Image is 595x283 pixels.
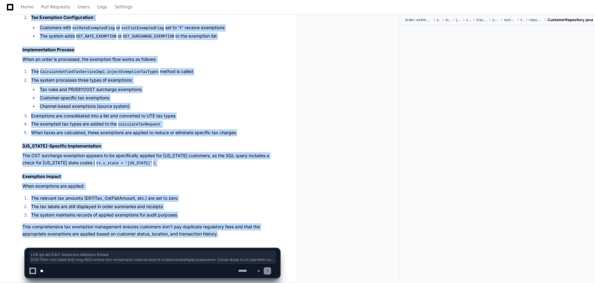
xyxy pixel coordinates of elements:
code: tx.x_state = '[US_STATE]' [95,161,153,166]
code: OST_SURCHARGE_EXEMPTION [122,34,176,39]
p: When an order is processed, the exemption flow works as follows: [22,56,280,63]
li: When taxes are calculated, these exemptions are applied to reduce or eliminate specific tax charges [29,129,280,136]
strong: Tax Exemption Configuration [31,15,93,20]
li: The relevant tax amounts (E911Tax, OstFlatAmount, etc.) are set to zero [29,195,280,202]
span: Settings [115,5,132,9]
span: Pull Requests [41,5,70,9]
li: The system processes three types of exemptions: [29,77,280,110]
span: java [456,17,461,22]
span: tax [520,17,524,22]
li: Channel-based exemptions (source system) [38,103,280,110]
span: repository [529,17,543,22]
p: The OST surcharge exemption appears to be specifically applied for [US_STATE] customers, as the S... [22,152,280,167]
span: estimate [504,17,516,22]
span: order-estimate-tax [405,17,432,22]
h3: Implementation Process [22,47,280,53]
li: The exempted tax types are added to the [29,121,280,128]
p: : [31,14,280,21]
span: tracfone [476,17,488,22]
span: main [445,17,451,22]
h3: [US_STATE]-Specific Implementation [22,143,280,149]
span: order [492,17,499,22]
span: Home [21,5,34,9]
span: src [437,17,440,22]
p: This comprehensive tax exemption management ensures customers don't pay duplicate regulatory fees... [22,223,280,238]
li: The method is called [29,68,280,75]
span: Logs [97,5,107,9]
code: ostFlatExemptedFlag [120,25,165,31]
li: The system adds or to the exemption list [38,33,280,40]
code: OST_RATE_EXEMPTION [75,34,118,39]
li: Exemptions are consolidated into a list and converted to UTE tax types [29,112,280,120]
li: The tax labels are still displayed in order summaries and receipts [29,203,280,210]
h3: Exemption Impact [22,173,280,180]
p: When exemptions are applied: [22,183,280,190]
span: LOR Ips dol S307 Ametcons Adipiscin Elitsed DOE (Tem-inci Utlab Etd) mag A621 enima min veniamqui... [31,252,274,262]
span: Users [78,5,90,9]
li: The system maintains records of applied exemptions for audit purposes [29,212,280,219]
span: com [466,17,471,22]
li: Customers with or set to 'Y' receive exemptions [38,24,280,32]
code: ostRateExemptedFlag [71,25,116,31]
span: CustomerRepository.java [547,17,593,22]
code: calculateTaxRequest [117,122,162,127]
li: Tax rules and PR/E911/OST surcharge exemptions [38,86,280,93]
li: Customer-specific tax exemptions [38,94,280,102]
code: CalculateUnfiedTaxServiceImpl.injectExemptionTaxTypes [39,69,160,75]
